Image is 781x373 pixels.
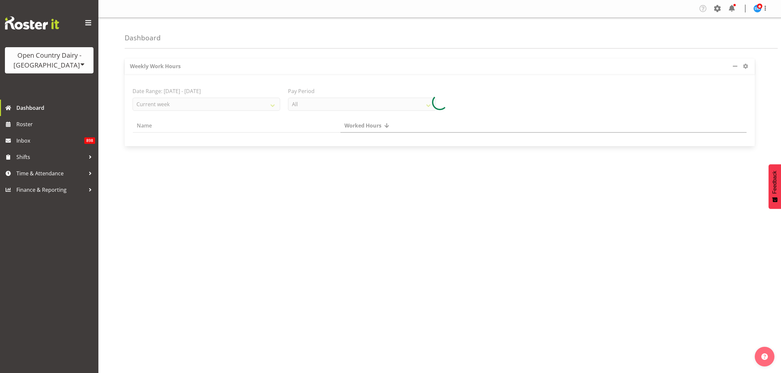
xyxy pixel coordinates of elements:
[84,137,95,144] span: 898
[16,136,84,146] span: Inbox
[16,152,85,162] span: Shifts
[11,50,87,70] div: Open Country Dairy - [GEOGRAPHIC_DATA]
[16,103,95,113] span: Dashboard
[761,353,768,360] img: help-xxl-2.png
[16,168,85,178] span: Time & Attendance
[772,171,778,194] span: Feedback
[769,164,781,209] button: Feedback - Show survey
[5,16,59,29] img: Rosterit website logo
[16,119,95,129] span: Roster
[125,34,161,42] h4: Dashboard
[753,5,761,12] img: steve-webb8258.jpg
[16,185,85,195] span: Finance & Reporting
